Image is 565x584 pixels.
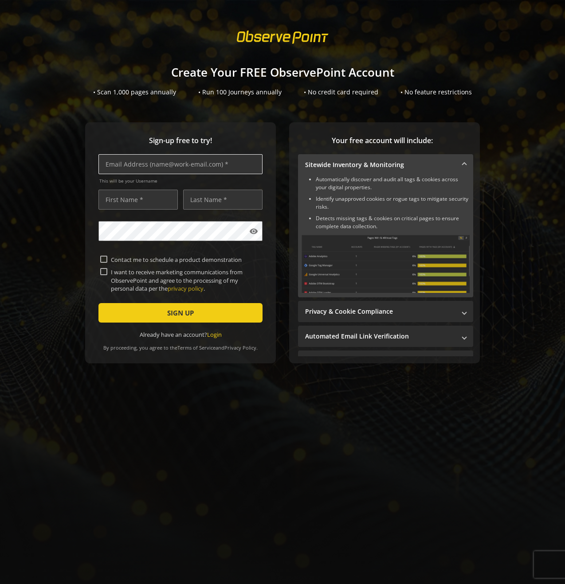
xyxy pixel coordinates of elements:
span: Your free account will include: [298,136,467,146]
mat-expansion-panel-header: Privacy & Cookie Compliance [298,301,473,322]
img: Sitewide Inventory & Monitoring [302,235,470,293]
input: Email Address (name@work-email.com) * [98,154,263,174]
input: Last Name * [183,190,263,210]
a: Login [207,331,222,339]
input: First Name * [98,190,178,210]
mat-panel-title: Privacy & Cookie Compliance [305,307,455,316]
div: By proceeding, you agree to the and . [98,339,263,351]
div: • No feature restrictions [400,88,472,97]
label: Contact me to schedule a product demonstration [107,256,261,264]
span: Sign-up free to try! [98,136,263,146]
li: Identify unapproved cookies or rogue tags to mitigate security risks. [316,195,470,211]
div: • Run 100 Journeys annually [198,88,282,97]
div: Already have an account? [98,331,263,339]
div: • Scan 1,000 pages annually [93,88,176,97]
label: I want to receive marketing communications from ObservePoint and agree to the processing of my pe... [107,268,261,292]
li: Detects missing tags & cookies on critical pages to ensure complete data collection. [316,214,470,230]
span: SIGN UP [167,305,194,321]
a: Privacy Policy [224,344,256,351]
mat-panel-title: Automated Email Link Verification [305,332,455,341]
mat-expansion-panel-header: Automated Email Link Verification [298,326,473,347]
div: Sitewide Inventory & Monitoring [298,175,473,297]
mat-expansion-panel-header: Sitewide Inventory & Monitoring [298,154,473,175]
a: privacy policy [168,284,204,292]
mat-panel-title: Sitewide Inventory & Monitoring [305,160,455,169]
a: Terms of Service [177,344,216,351]
button: SIGN UP [98,303,263,323]
div: • No credit card required [304,88,378,97]
mat-expansion-panel-header: Performance Monitoring with Web Vitals [298,350,473,372]
mat-icon: visibility [249,227,258,236]
li: Automatically discover and audit all tags & cookies across your digital properties. [316,175,470,191]
span: This will be your Username [99,178,263,184]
